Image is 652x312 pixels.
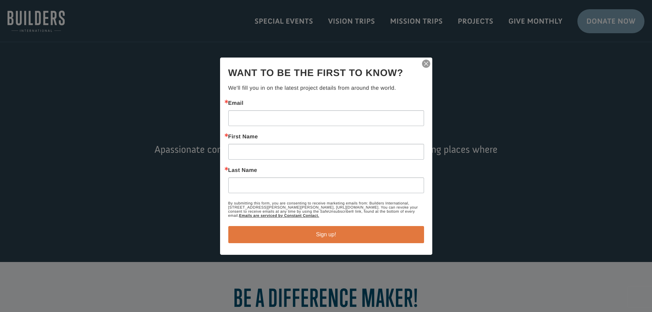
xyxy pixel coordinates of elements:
[239,214,319,218] a: Emails are serviced by Constant Contact.
[228,134,424,140] label: First Name
[228,101,424,106] label: Email
[421,59,431,68] img: ctct-close-x.svg
[228,66,424,80] h2: Want to be the first to know?
[16,21,56,26] strong: Project Shovel Ready
[228,201,424,218] p: By submitting this form, you are consenting to receive marketing emails from: Builders Internatio...
[228,84,424,92] p: We'll fill you in on the latest project details from around the world.
[228,226,424,243] button: Sign up!
[97,14,127,26] button: Donate
[228,168,424,173] label: Last Name
[12,27,17,32] img: US.png
[12,14,18,20] img: emoji partyPopper
[12,7,94,21] div: [PERSON_NAME] donated $100
[12,21,94,26] div: to
[18,27,94,32] span: [GEOGRAPHIC_DATA] , [GEOGRAPHIC_DATA]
